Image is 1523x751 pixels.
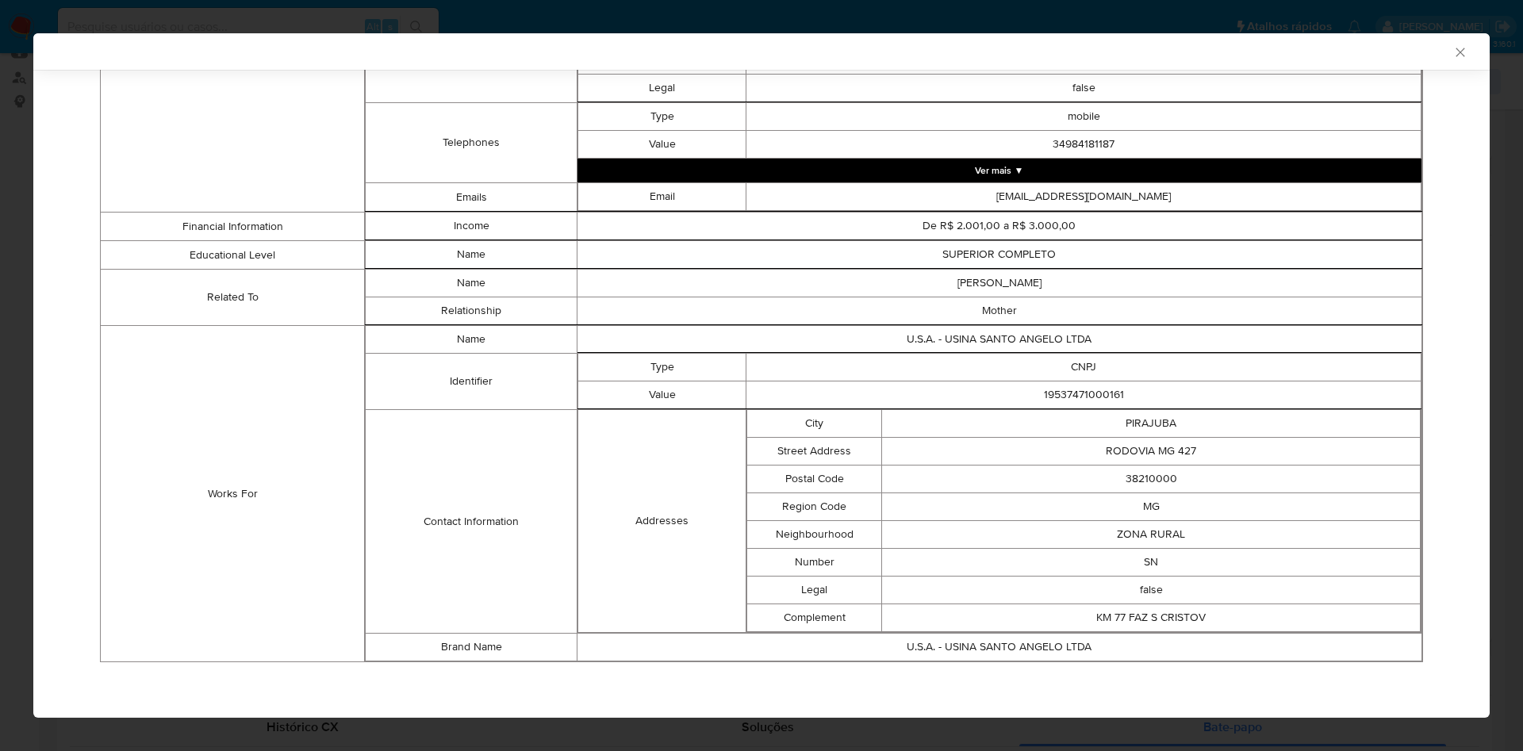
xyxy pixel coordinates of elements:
td: Telephones [366,103,577,183]
td: 38210000 [882,466,1421,493]
td: RODOVIA MG 427 [882,438,1421,466]
td: Name [366,270,577,297]
td: Value [577,381,746,409]
td: Legal [747,577,882,604]
td: Complement [747,604,882,632]
td: Contact Information [366,410,577,634]
td: [PERSON_NAME] [577,270,1421,297]
td: Neighbourhood [747,521,882,549]
td: Financial Information [101,213,365,241]
td: Name [366,241,577,269]
td: Legal [577,75,746,102]
td: SUPERIOR COMPLETO [577,241,1421,269]
td: U.S.A. - USINA SANTO ANGELO LTDA [577,634,1421,661]
td: MG [882,493,1421,521]
td: Email [577,183,746,211]
td: false [882,577,1421,604]
td: 19537471000161 [746,381,1421,409]
td: Region Code [747,493,882,521]
td: Postal Code [747,466,882,493]
button: Fechar a janela [1452,44,1467,59]
td: Street Address [747,438,882,466]
td: mobile [746,103,1421,131]
td: 34984181187 [746,131,1421,159]
td: Educational Level [101,241,365,270]
td: SN [882,549,1421,577]
td: Identifier [366,354,577,410]
td: Addresses [577,410,746,633]
td: CNPJ [746,354,1421,381]
td: De R$ 2.001,00 a R$ 3.000,00 [577,213,1421,240]
td: Income [366,213,577,240]
td: Name [366,326,577,354]
td: false [746,75,1421,102]
td: City [747,410,882,438]
td: Type [577,103,746,131]
td: PIRAJUBA [882,410,1421,438]
td: Related To [101,270,365,326]
td: Relationship [366,297,577,325]
td: [EMAIL_ADDRESS][DOMAIN_NAME] [746,183,1421,211]
td: U.S.A. - USINA SANTO ANGELO LTDA [577,326,1421,354]
div: closure-recommendation-modal [33,33,1490,718]
td: Mother [577,297,1421,325]
button: Expand array [577,159,1421,182]
td: KM 77 FAZ S CRISTOV [882,604,1421,632]
td: Value [577,131,746,159]
td: Brand Name [366,634,577,661]
td: Type [577,354,746,381]
td: Works For [101,326,365,662]
td: Emails [366,183,577,212]
td: ZONA RURAL [882,521,1421,549]
td: Number [747,549,882,577]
